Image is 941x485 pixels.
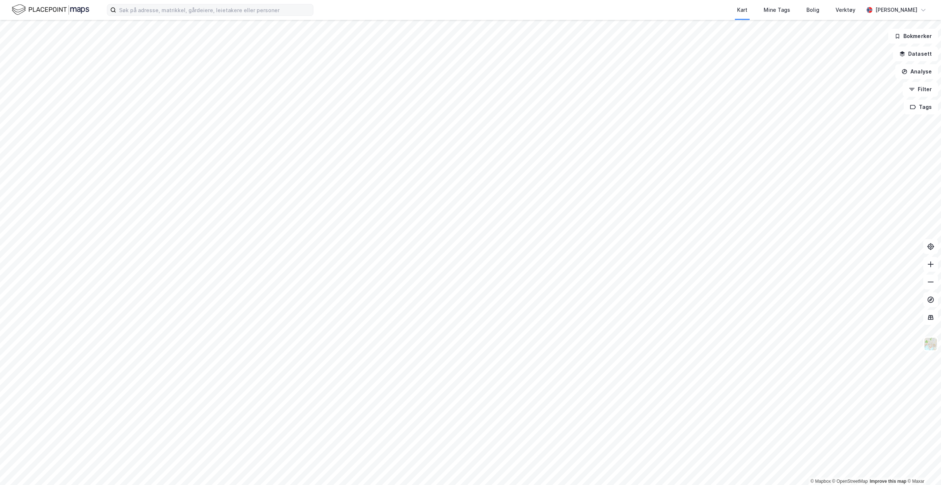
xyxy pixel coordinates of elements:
[116,4,313,16] input: Søk på adresse, matrikkel, gårdeiere, leietakere eller personer
[895,64,938,79] button: Analyse
[737,6,747,14] div: Kart
[904,100,938,114] button: Tags
[764,6,790,14] div: Mine Tags
[903,82,938,97] button: Filter
[870,479,906,484] a: Improve this map
[12,3,89,16] img: logo.f888ab2527a4732fd821a326f86c7f29.svg
[875,6,917,14] div: [PERSON_NAME]
[888,29,938,44] button: Bokmerker
[893,47,938,61] button: Datasett
[832,479,868,484] a: OpenStreetMap
[924,337,938,351] img: Z
[836,6,855,14] div: Verktøy
[810,479,831,484] a: Mapbox
[904,450,941,485] div: Kontrollprogram for chat
[904,450,941,485] iframe: Chat Widget
[806,6,819,14] div: Bolig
